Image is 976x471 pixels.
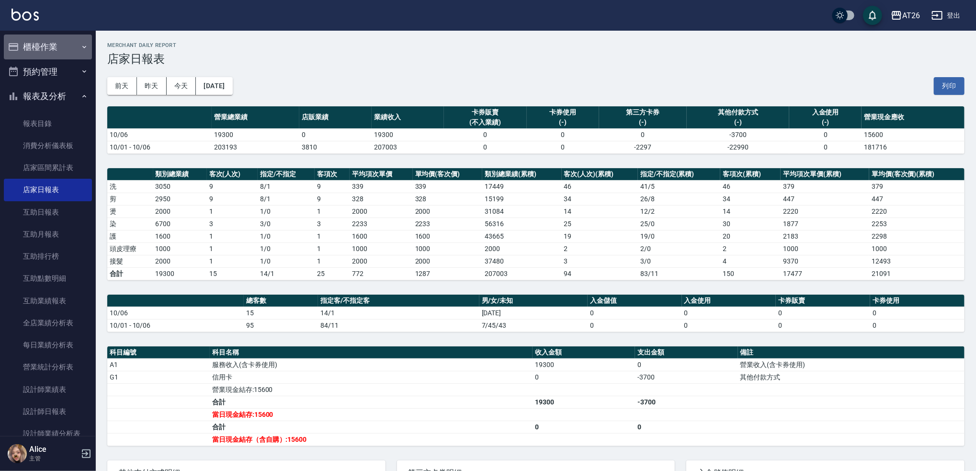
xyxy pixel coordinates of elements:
td: 19300 [533,358,635,371]
img: Person [8,444,27,463]
td: 1000 [153,242,207,255]
td: 0 [533,421,635,433]
table: a dense table [107,168,965,280]
img: Logo [11,9,39,21]
td: -3700 [635,396,738,408]
button: 前天 [107,77,137,95]
th: 平均項次單價 [350,168,413,181]
td: 2233 [413,218,483,230]
td: -22990 [687,141,790,153]
td: 17477 [781,267,869,280]
td: 0 [789,141,862,153]
table: a dense table [107,106,965,154]
td: 其他付款方式 [738,371,965,383]
td: 1 / 0 [258,205,315,218]
th: 單均價(客次價)(累積) [869,168,965,181]
button: 報表及分析 [4,84,92,109]
td: 3050 [153,180,207,193]
td: 328 [350,193,413,205]
td: 3 [207,218,258,230]
button: save [863,6,882,25]
td: 2000 [153,205,207,218]
a: 營業統計分析表 [4,356,92,378]
td: 25 [562,218,638,230]
td: 2000 [413,255,483,267]
div: (-) [601,117,684,127]
td: 25 [315,267,350,280]
th: 指定/不指定 [258,168,315,181]
td: 19 [562,230,638,242]
button: 預約管理 [4,59,92,84]
td: 94 [562,267,638,280]
a: 店家日報表 [4,179,92,201]
div: 卡券販賣 [446,107,524,117]
td: 21091 [869,267,965,280]
td: 0 [776,319,870,332]
div: 入金使用 [792,107,859,117]
td: 1 [315,242,350,255]
div: (不入業績) [446,117,524,127]
td: 1 [207,255,258,267]
td: 1000 [350,242,413,255]
button: [DATE] [196,77,232,95]
div: AT26 [902,10,920,22]
button: 列印 [934,77,965,95]
td: 當日現金結存（含自購）:15600 [210,433,533,446]
a: 消費分析儀表板 [4,135,92,157]
td: 1 [315,230,350,242]
a: 設計師業績表 [4,379,92,401]
td: 17449 [482,180,561,193]
th: 科目編號 [107,346,210,359]
th: 類別總業績 [153,168,207,181]
div: (-) [689,117,787,127]
th: 收入金額 [533,346,635,359]
td: 0 [789,128,862,141]
th: 客次(人次) [207,168,258,181]
th: 客項次 [315,168,350,181]
button: 昨天 [137,77,167,95]
td: 1 / 0 [258,242,315,255]
td: -2297 [599,141,687,153]
th: 卡券使用 [870,295,965,307]
td: 2233 [350,218,413,230]
div: (-) [792,117,859,127]
td: -3700 [687,128,790,141]
td: 6700 [153,218,207,230]
td: 當日現金結存:15600 [210,408,533,421]
td: 頭皮理療 [107,242,153,255]
td: 772 [350,267,413,280]
td: 0 [533,371,635,383]
td: 31084 [482,205,561,218]
td: 0 [444,141,527,153]
td: 83/11 [638,267,720,280]
td: 0 [299,128,372,141]
a: 店家區間累計表 [4,157,92,179]
a: 互助日報表 [4,201,92,223]
a: 每日業績分析表 [4,334,92,356]
th: 科目名稱 [210,346,533,359]
th: 支出金額 [635,346,738,359]
td: 3810 [299,141,372,153]
td: 2220 [869,205,965,218]
td: 14/1 [318,307,479,319]
td: 19300 [212,128,299,141]
td: 3 / 0 [638,255,720,267]
td: 0 [870,307,965,319]
td: 46 [720,180,781,193]
td: 2000 [153,255,207,267]
td: 1 [207,205,258,218]
button: 今天 [167,77,196,95]
td: 447 [869,193,965,205]
td: 0 [599,128,687,141]
td: 19300 [533,396,635,408]
td: 34 [720,193,781,205]
div: 卡券使用 [529,107,597,117]
td: 0 [682,319,776,332]
td: 339 [350,180,413,193]
td: 1600 [350,230,413,242]
td: 合計 [210,421,533,433]
a: 互助點數明細 [4,267,92,289]
td: 181716 [862,141,965,153]
td: 339 [413,180,483,193]
td: 1 [207,230,258,242]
